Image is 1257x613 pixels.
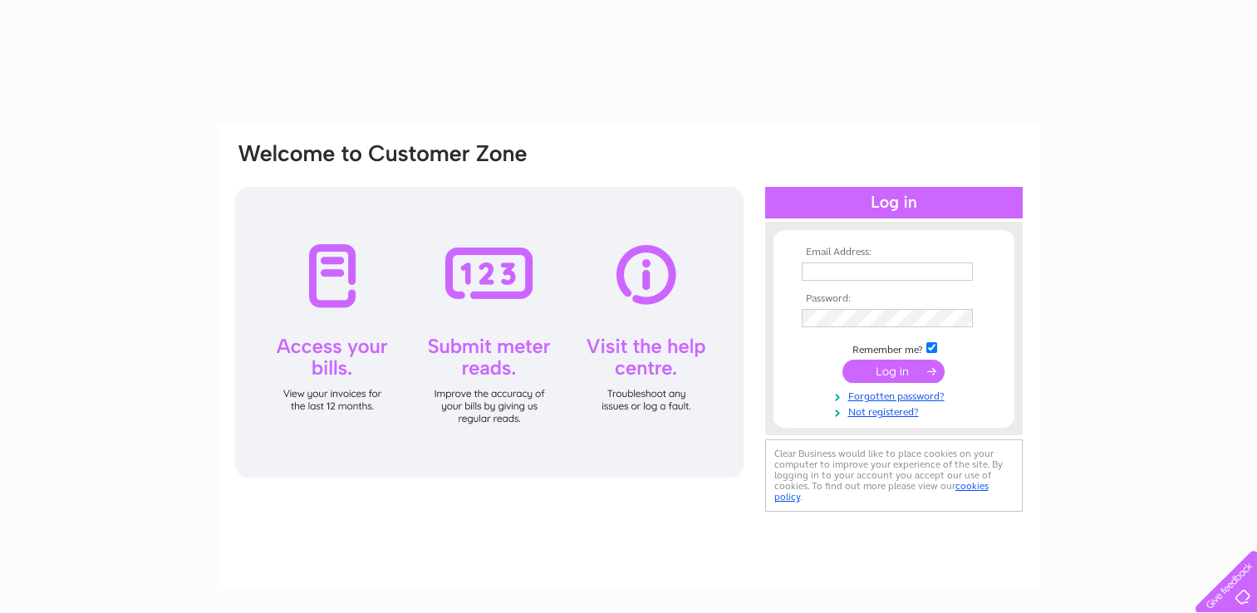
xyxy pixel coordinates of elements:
a: Forgotten password? [802,387,990,403]
td: Remember me? [798,340,990,356]
th: Email Address: [798,247,990,258]
th: Password: [798,293,990,305]
a: Not registered? [802,403,990,419]
div: Clear Business would like to place cookies on your computer to improve your experience of the sit... [765,439,1023,512]
input: Submit [842,360,945,383]
a: cookies policy [774,480,989,503]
